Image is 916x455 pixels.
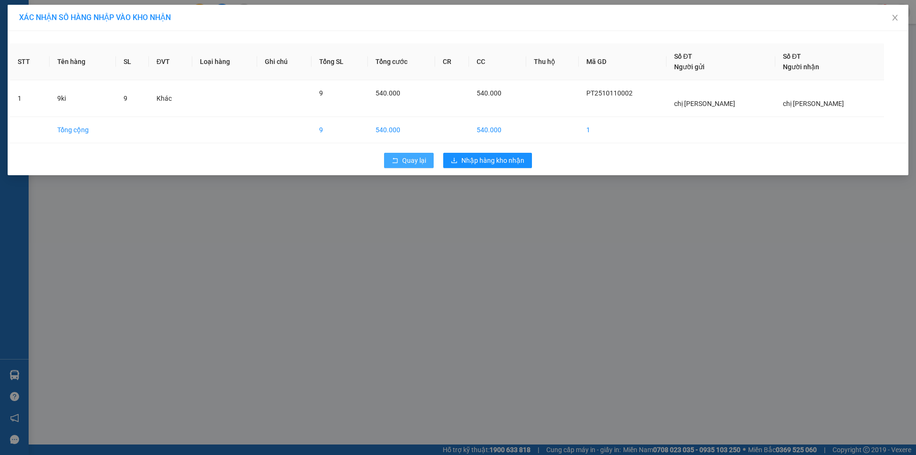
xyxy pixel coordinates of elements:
[149,43,192,80] th: ĐVT
[368,43,435,80] th: Tổng cước
[50,43,116,80] th: Tên hàng
[586,89,633,97] span: PT2510110002
[50,80,116,117] td: 9ki
[469,117,526,143] td: 540.000
[10,43,50,80] th: STT
[435,43,469,80] th: CR
[319,89,323,97] span: 9
[149,80,192,117] td: Khác
[402,155,426,166] span: Quay lại
[579,43,666,80] th: Mã GD
[392,157,398,165] span: rollback
[882,5,908,32] button: Close
[477,89,501,97] span: 540.000
[579,117,666,143] td: 1
[50,117,116,143] td: Tổng cộng
[526,43,579,80] th: Thu hộ
[674,53,692,60] span: Số ĐT
[19,13,171,22] span: XÁC NHẬN SỐ HÀNG NHẬP VÀO KHO NHẬN
[116,43,148,80] th: SL
[891,14,899,21] span: close
[124,95,127,102] span: 9
[312,117,368,143] td: 9
[375,89,400,97] span: 540.000
[783,53,801,60] span: Số ĐT
[783,100,844,107] span: chị [PERSON_NAME]
[384,153,434,168] button: rollbackQuay lại
[674,100,735,107] span: chị [PERSON_NAME]
[469,43,526,80] th: CC
[443,153,532,168] button: downloadNhập hàng kho nhận
[783,63,819,71] span: Người nhận
[10,80,50,117] td: 1
[461,155,524,166] span: Nhập hàng kho nhận
[451,157,458,165] span: download
[192,43,257,80] th: Loại hàng
[674,63,705,71] span: Người gửi
[368,117,435,143] td: 540.000
[257,43,312,80] th: Ghi chú
[312,43,368,80] th: Tổng SL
